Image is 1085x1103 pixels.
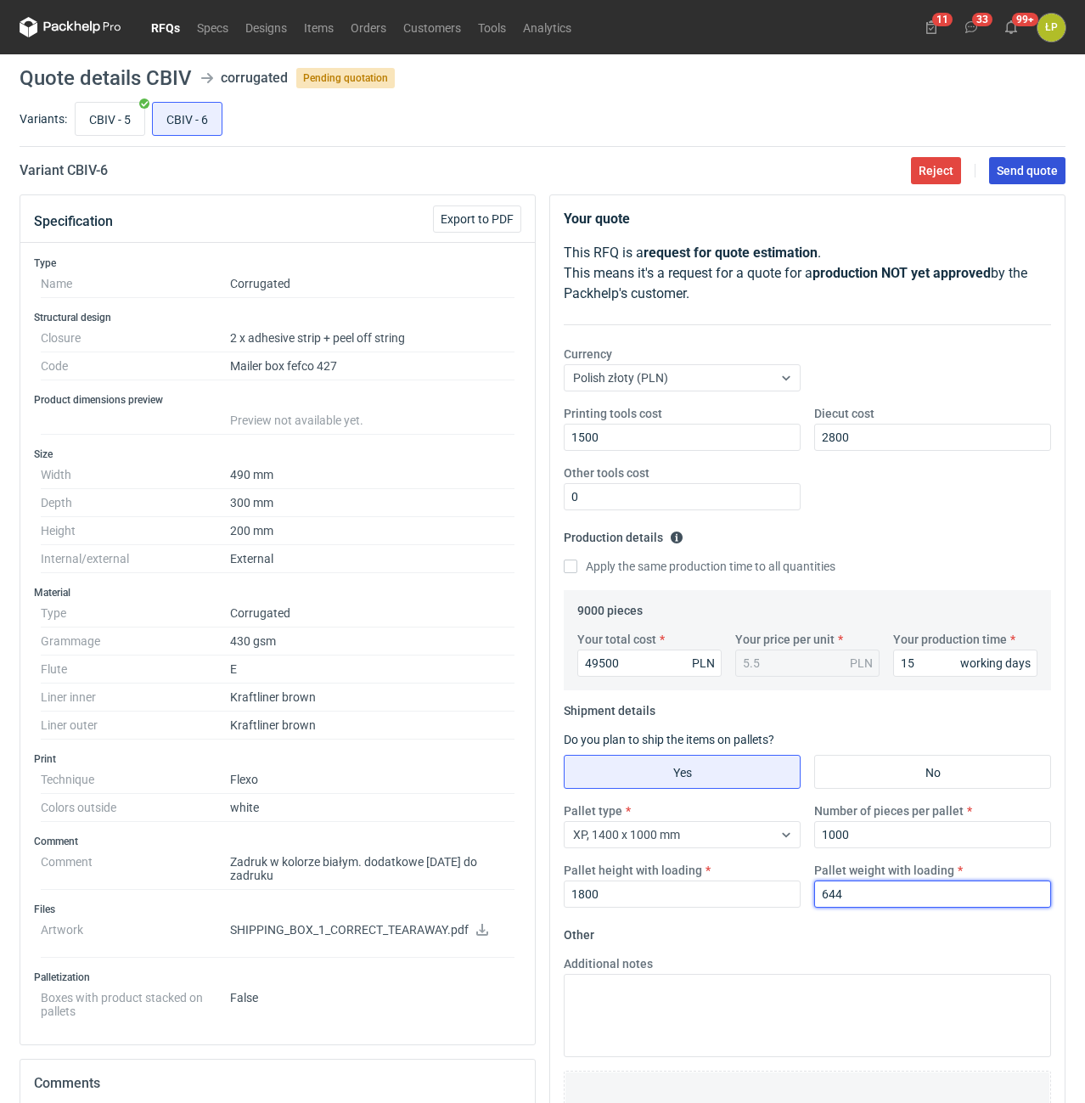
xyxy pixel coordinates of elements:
[20,110,67,127] label: Variants:
[850,655,873,672] div: PLN
[564,881,801,908] input: 0
[230,461,514,489] dd: 490 mm
[692,655,715,672] div: PLN
[814,802,964,819] label: Number of pieces per pallet
[893,631,1007,648] label: Your production time
[564,697,655,718] legend: Shipment details
[230,545,514,573] dd: External
[230,489,514,517] dd: 300 mm
[41,461,230,489] dt: Width
[1037,14,1065,42] div: Łukasz Postawa
[230,684,514,712] dd: Kraftliner brown
[564,955,653,972] label: Additional notes
[433,205,521,233] button: Export to PDF
[893,650,1037,677] input: 0
[989,157,1065,184] button: Send quote
[564,921,594,942] legend: Other
[230,324,514,352] dd: 2 x adhesive strip + peel off string
[34,447,521,461] h3: Size
[564,405,662,422] label: Printing tools cost
[814,405,874,422] label: Diecut cost
[735,631,835,648] label: Your price per unit
[573,371,668,385] span: Polish złoty (PLN)
[34,1073,521,1094] h2: Comments
[41,599,230,627] dt: Type
[564,424,801,451] input: 0
[469,17,514,37] a: Tools
[41,352,230,380] dt: Code
[230,923,514,938] p: SHIPPING_BOX_1_CORRECT_TEARAWAY.pdf
[342,17,395,37] a: Orders
[564,524,683,544] legend: Production details
[395,17,469,37] a: Customers
[564,802,622,819] label: Pallet type
[230,656,514,684] dd: E
[514,17,580,37] a: Analytics
[152,102,222,136] label: CBIV - 6
[41,916,230,958] dt: Artwork
[41,712,230,740] dt: Liner outer
[230,984,514,1018] dd: False
[34,201,113,242] button: Specification
[230,414,363,427] span: Preview not available yet.
[20,68,192,88] h1: Quote details CBIV
[41,270,230,298] dt: Name
[230,712,514,740] dd: Kraftliner brown
[75,102,145,136] label: CBIV - 5
[564,483,801,510] input: 0
[814,881,1051,908] input: 0
[34,752,521,766] h3: Print
[230,517,514,545] dd: 200 mm
[230,848,514,890] dd: Zadruk w kolorze białym. dodatkowe [DATE] do zadruku
[998,14,1025,41] button: 99+
[143,17,188,37] a: RFQs
[41,684,230,712] dt: Liner inner
[564,243,1051,304] p: This RFQ is a . This means it's a request for a quote for a by the Packhelp's customer.
[577,650,722,677] input: 0
[34,311,521,324] h3: Structural design
[41,517,230,545] dt: Height
[41,848,230,890] dt: Comment
[441,213,514,225] span: Export to PDF
[814,424,1051,451] input: 0
[564,733,774,746] label: Do you plan to ship the items on pallets?
[230,766,514,794] dd: Flexo
[960,655,1031,672] div: working days
[41,766,230,794] dt: Technique
[1037,14,1065,42] button: ŁP
[295,17,342,37] a: Items
[230,270,514,298] dd: Corrugated
[34,393,521,407] h3: Product dimensions preview
[41,984,230,1018] dt: Boxes with product stacked on pallets
[221,68,288,88] div: corrugated
[41,489,230,517] dt: Depth
[573,828,680,841] span: XP, 1400 x 1000 mm
[958,14,985,41] button: 33
[41,627,230,656] dt: Grammage
[814,755,1051,789] label: No
[230,794,514,822] dd: white
[34,903,521,916] h3: Files
[20,17,121,37] svg: Packhelp Pro
[577,597,643,617] legend: 9000 pieces
[237,17,295,37] a: Designs
[564,346,612,363] label: Currency
[230,627,514,656] dd: 430 gsm
[20,160,108,181] h2: Variant CBIV - 6
[644,245,818,261] strong: request for quote estimation
[41,324,230,352] dt: Closure
[564,862,702,879] label: Pallet height with loading
[188,17,237,37] a: Specs
[564,211,630,227] strong: Your quote
[997,165,1058,177] span: Send quote
[919,165,953,177] span: Reject
[41,656,230,684] dt: Flute
[34,256,521,270] h3: Type
[296,68,395,88] span: Pending quotation
[34,586,521,599] h3: Material
[230,599,514,627] dd: Corrugated
[564,755,801,789] label: Yes
[41,545,230,573] dt: Internal/external
[41,794,230,822] dt: Colors outside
